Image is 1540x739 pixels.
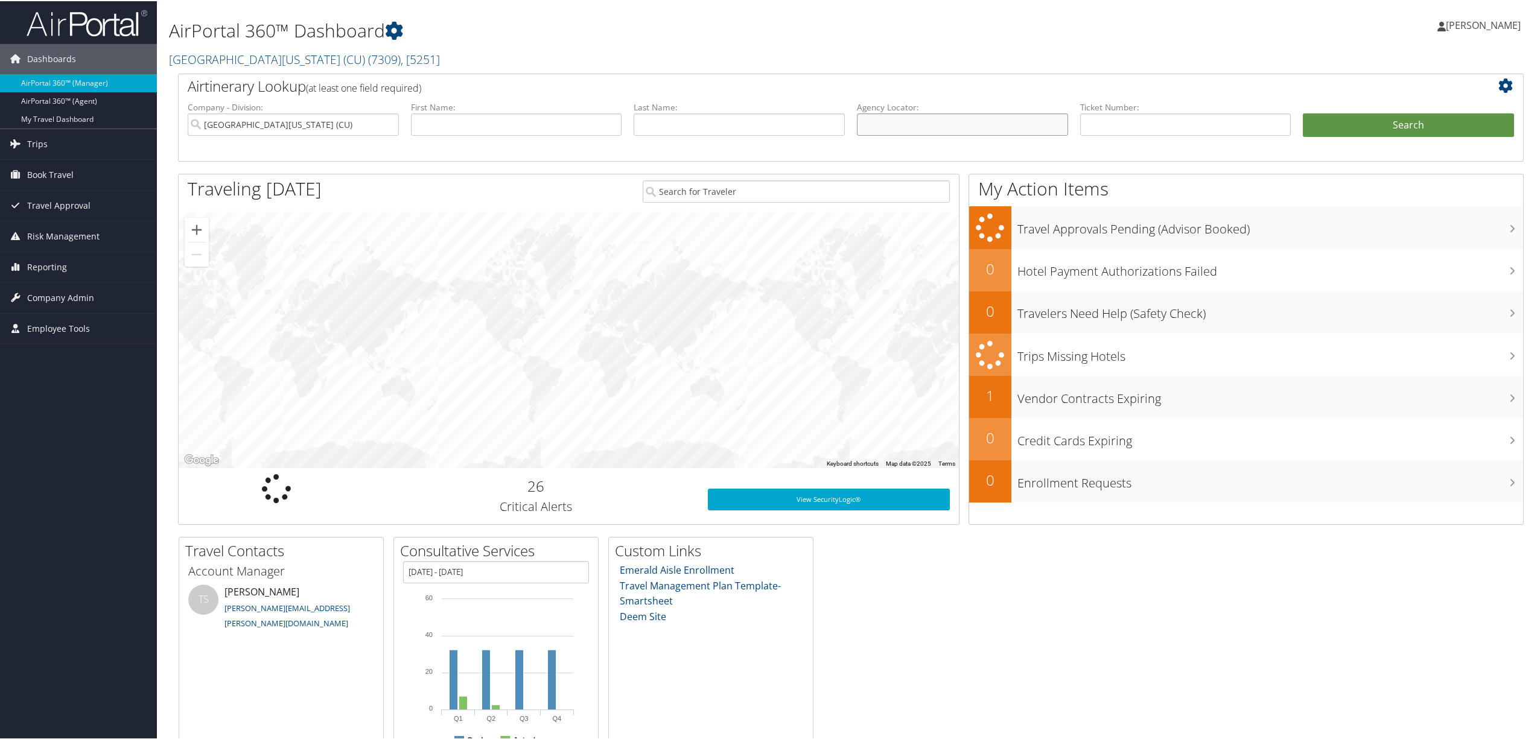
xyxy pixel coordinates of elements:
span: Risk Management [27,220,100,250]
text: Q2 [486,714,495,721]
span: Book Travel [27,159,74,189]
button: Zoom in [185,217,209,241]
a: Terms (opens in new tab) [938,459,955,466]
tspan: 40 [425,630,433,637]
h2: Consultative Services [400,539,598,560]
button: Search [1303,112,1514,136]
h2: Airtinerary Lookup [188,75,1402,95]
img: airportal-logo.png [27,8,147,36]
span: , [ 5251 ] [401,50,440,66]
h2: 0 [969,427,1011,447]
a: Trips Missing Hotels [969,332,1523,375]
a: Open this area in Google Maps (opens a new window) [182,451,221,467]
h1: Traveling [DATE] [188,175,322,200]
h2: 26 [383,475,690,495]
a: Travel Approvals Pending (Advisor Booked) [969,205,1523,248]
h2: 0 [969,300,1011,320]
label: Agency Locator: [857,100,1068,112]
button: Keyboard shortcuts [827,458,879,467]
button: Zoom out [185,241,209,265]
a: View SecurityLogic® [708,487,950,509]
h3: Travel Approvals Pending (Advisor Booked) [1017,214,1523,236]
h3: Trips Missing Hotels [1017,341,1523,364]
h2: Custom Links [615,539,813,560]
span: Dashboards [27,43,76,73]
a: [PERSON_NAME][EMAIL_ADDRESS][PERSON_NAME][DOMAIN_NAME] [224,601,350,628]
h3: Credit Cards Expiring [1017,425,1523,448]
h3: Account Manager [188,562,374,579]
span: Reporting [27,251,67,281]
tspan: 0 [429,703,433,711]
a: 0Credit Cards Expiring [969,417,1523,459]
a: [PERSON_NAME] [1437,6,1533,42]
a: 0Travelers Need Help (Safety Check) [969,290,1523,332]
h2: 0 [969,258,1011,278]
tspan: 20 [425,667,433,674]
span: Trips [27,128,48,158]
span: Travel Approval [27,189,91,220]
a: Deem Site [620,609,666,622]
text: Q3 [520,714,529,721]
span: Company Admin [27,282,94,312]
h3: Hotel Payment Authorizations Failed [1017,256,1523,279]
span: [PERSON_NAME] [1446,17,1521,31]
a: 0Enrollment Requests [969,459,1523,501]
label: Ticket Number: [1080,100,1291,112]
h3: Travelers Need Help (Safety Check) [1017,298,1523,321]
h1: AirPortal 360™ Dashboard [169,17,1078,42]
li: [PERSON_NAME] [182,583,380,633]
img: Google [182,451,221,467]
a: 1Vendor Contracts Expiring [969,375,1523,417]
h3: Vendor Contracts Expiring [1017,383,1523,406]
span: (at least one field required) [306,80,421,94]
h2: 1 [969,384,1011,405]
label: First Name: [411,100,622,112]
a: Emerald Aisle Enrollment [620,562,734,576]
div: TS [188,583,218,614]
h1: My Action Items [969,175,1523,200]
span: Map data ©2025 [886,459,931,466]
h3: Critical Alerts [383,497,690,514]
label: Last Name: [634,100,845,112]
span: Employee Tools [27,312,90,343]
h2: 0 [969,469,1011,489]
a: 0Hotel Payment Authorizations Failed [969,248,1523,290]
text: Q4 [552,714,561,721]
span: ( 7309 ) [368,50,401,66]
h3: Enrollment Requests [1017,468,1523,490]
a: Travel Management Plan Template- Smartsheet [620,578,781,607]
label: Company - Division: [188,100,399,112]
tspan: 60 [425,593,433,600]
input: Search for Traveler [643,179,950,201]
text: Q1 [454,714,463,721]
h2: Travel Contacts [185,539,383,560]
a: [GEOGRAPHIC_DATA][US_STATE] (CU) [169,50,440,66]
